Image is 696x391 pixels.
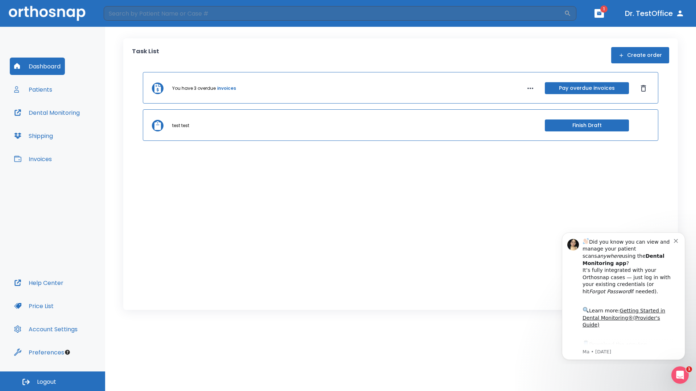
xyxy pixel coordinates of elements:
[10,104,84,121] button: Dental Monitoring
[10,150,56,168] button: Invoices
[32,115,96,129] a: App Store
[9,6,86,21] img: Orthosnap
[37,378,56,386] span: Logout
[123,11,129,17] button: Dismiss notification
[611,47,669,63] button: Create order
[10,297,58,315] button: Price List
[10,344,69,361] button: Preferences
[545,119,629,131] button: Finish Draft
[10,81,57,98] button: Patients
[10,274,68,291] button: Help Center
[686,366,692,372] span: 1
[638,83,649,94] button: Dismiss
[104,6,564,21] input: Search by Patient Name or Case #
[32,123,123,129] p: Message from Ma, sent 6w ago
[217,85,236,92] a: invoices
[10,58,65,75] button: Dashboard
[132,47,159,63] p: Task List
[600,5,608,13] span: 1
[32,114,123,151] div: Download the app: | ​ Let us know if you need help getting started!
[172,122,189,129] p: test test
[10,320,82,338] button: Account Settings
[172,85,216,92] p: You have 3 overdue
[64,349,71,356] div: Tooltip anchor
[671,366,689,384] iframe: Intercom live chat
[622,7,687,20] button: Dr. TestOffice
[545,82,629,94] button: Pay overdue invoices
[551,226,696,364] iframe: Intercom notifications message
[10,127,57,144] button: Shipping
